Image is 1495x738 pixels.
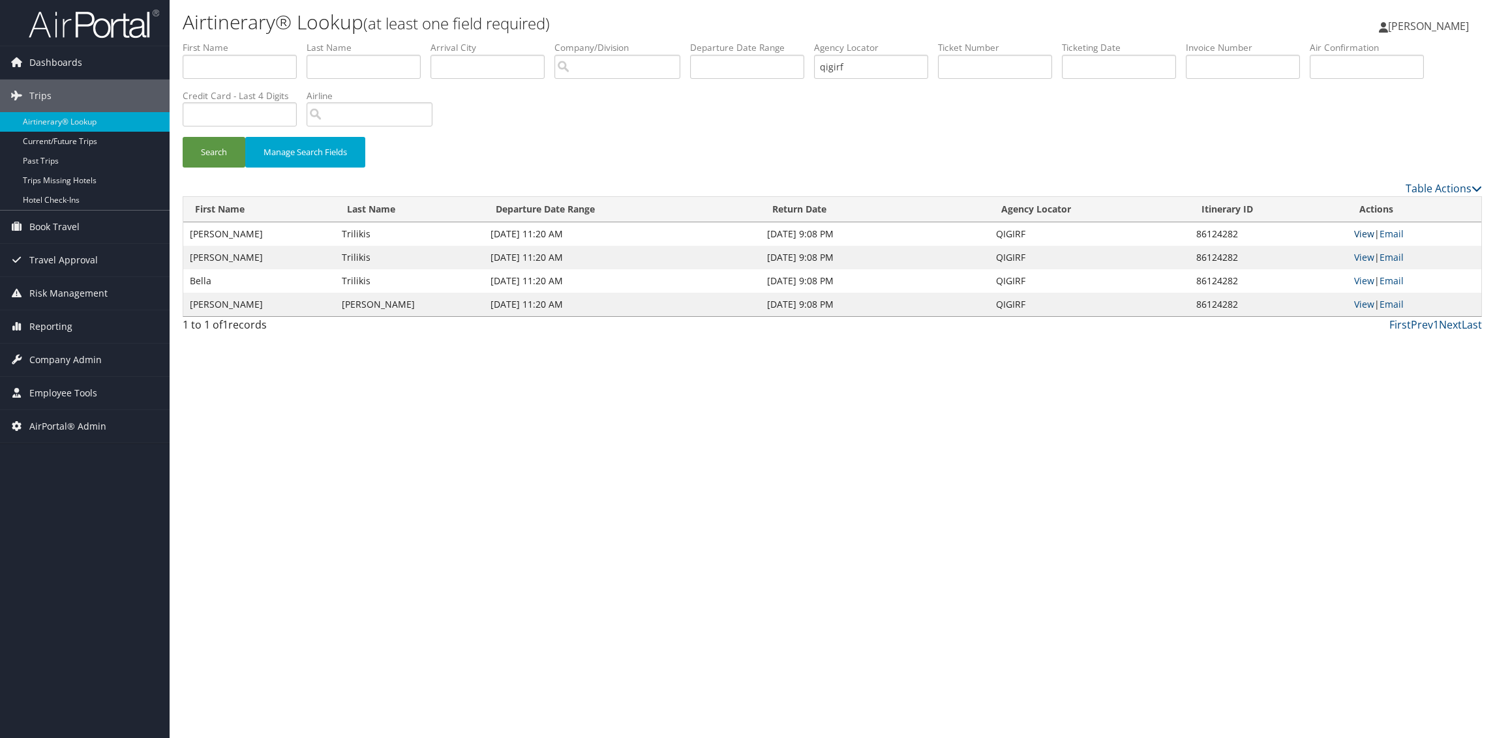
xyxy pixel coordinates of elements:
[29,377,97,409] span: Employee Tools
[29,277,108,310] span: Risk Management
[183,137,245,168] button: Search
[183,269,335,293] td: Bella
[1354,228,1374,240] a: View
[1190,293,1348,316] td: 86124282
[1462,317,1482,332] a: Last
[29,410,106,443] span: AirPortal® Admin
[335,222,484,246] td: Trilikis
[1380,251,1404,263] a: Email
[761,246,989,269] td: [DATE] 9:08 PM
[989,197,1190,222] th: Agency Locator: activate to sort column ascending
[1348,246,1481,269] td: |
[1380,228,1404,240] a: Email
[363,12,550,34] small: (at least one field required)
[1310,41,1434,54] label: Air Confirmation
[1348,222,1481,246] td: |
[29,46,82,79] span: Dashboards
[29,80,52,112] span: Trips
[814,41,938,54] label: Agency Locator
[29,244,98,276] span: Travel Approval
[335,246,484,269] td: Trilikis
[1348,197,1481,222] th: Actions
[989,222,1190,246] td: QIGIRF
[29,8,159,39] img: airportal-logo.png
[335,197,484,222] th: Last Name: activate to sort column ascending
[183,222,335,246] td: [PERSON_NAME]
[183,89,307,102] label: Credit Card - Last 4 Digits
[307,41,430,54] label: Last Name
[1354,298,1374,310] a: View
[1411,317,1433,332] a: Prev
[1062,41,1186,54] label: Ticketing Date
[183,246,335,269] td: [PERSON_NAME]
[335,269,484,293] td: Trilikis
[484,293,761,316] td: [DATE] 11:20 AM
[29,211,80,243] span: Book Travel
[484,222,761,246] td: [DATE] 11:20 AM
[430,41,554,54] label: Arrival City
[761,197,989,222] th: Return Date: activate to sort column descending
[938,41,1062,54] label: Ticket Number
[989,246,1190,269] td: QIGIRF
[554,41,690,54] label: Company/Division
[183,293,335,316] td: [PERSON_NAME]
[222,317,228,332] span: 1
[1439,317,1462,332] a: Next
[1348,293,1481,316] td: |
[1190,269,1348,293] td: 86124282
[183,8,1049,36] h1: Airtinerary® Lookup
[1190,197,1348,222] th: Itinerary ID: activate to sort column ascending
[484,246,761,269] td: [DATE] 11:20 AM
[989,293,1190,316] td: QIGIRF
[1433,317,1439,332] a: 1
[183,41,307,54] label: First Name
[1354,274,1374,287] a: View
[484,197,761,222] th: Departure Date Range: activate to sort column ascending
[1388,19,1469,33] span: [PERSON_NAME]
[183,197,335,222] th: First Name: activate to sort column ascending
[1380,274,1404,287] a: Email
[1389,317,1411,332] a: First
[761,293,989,316] td: [DATE] 9:08 PM
[690,41,814,54] label: Departure Date Range
[1406,181,1482,196] a: Table Actions
[1354,251,1374,263] a: View
[335,293,484,316] td: [PERSON_NAME]
[761,222,989,246] td: [DATE] 9:08 PM
[761,269,989,293] td: [DATE] 9:08 PM
[484,269,761,293] td: [DATE] 11:20 AM
[1379,7,1482,46] a: [PERSON_NAME]
[1186,41,1310,54] label: Invoice Number
[989,269,1190,293] td: QIGIRF
[1190,246,1348,269] td: 86124282
[1348,269,1481,293] td: |
[1190,222,1348,246] td: 86124282
[29,344,102,376] span: Company Admin
[1380,298,1404,310] a: Email
[245,137,365,168] button: Manage Search Fields
[307,89,442,102] label: Airline
[29,310,72,343] span: Reporting
[183,317,493,339] div: 1 to 1 of records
